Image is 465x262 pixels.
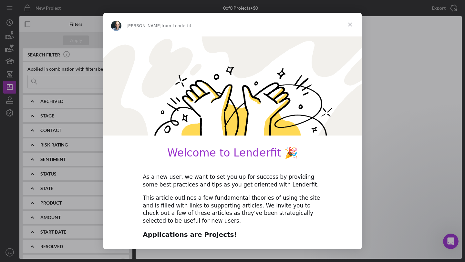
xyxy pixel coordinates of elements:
img: Profile image for David [111,21,121,31]
span: from Lenderfit [161,23,191,28]
span: Close [338,13,362,36]
span: [PERSON_NAME] [127,23,161,28]
h1: Welcome to Lenderfit 🎉 [143,146,322,164]
div: This article outlines a few fundamental theories of using the site and is filled with links to su... [143,194,322,225]
h2: Applications are Projects! [143,230,322,242]
div: As a new user, we want to set you up for success by providing some best practices and tips as you... [143,173,322,189]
